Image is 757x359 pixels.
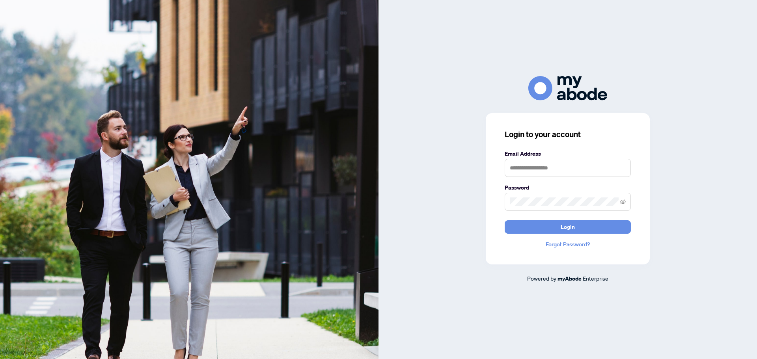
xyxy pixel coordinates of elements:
[620,199,626,205] span: eye-invisible
[505,220,631,234] button: Login
[505,149,631,158] label: Email Address
[561,221,575,233] span: Login
[557,274,582,283] a: myAbode
[505,183,631,192] label: Password
[505,240,631,249] a: Forgot Password?
[527,275,556,282] span: Powered by
[528,76,607,100] img: ma-logo
[505,129,631,140] h3: Login to your account
[583,275,608,282] span: Enterprise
